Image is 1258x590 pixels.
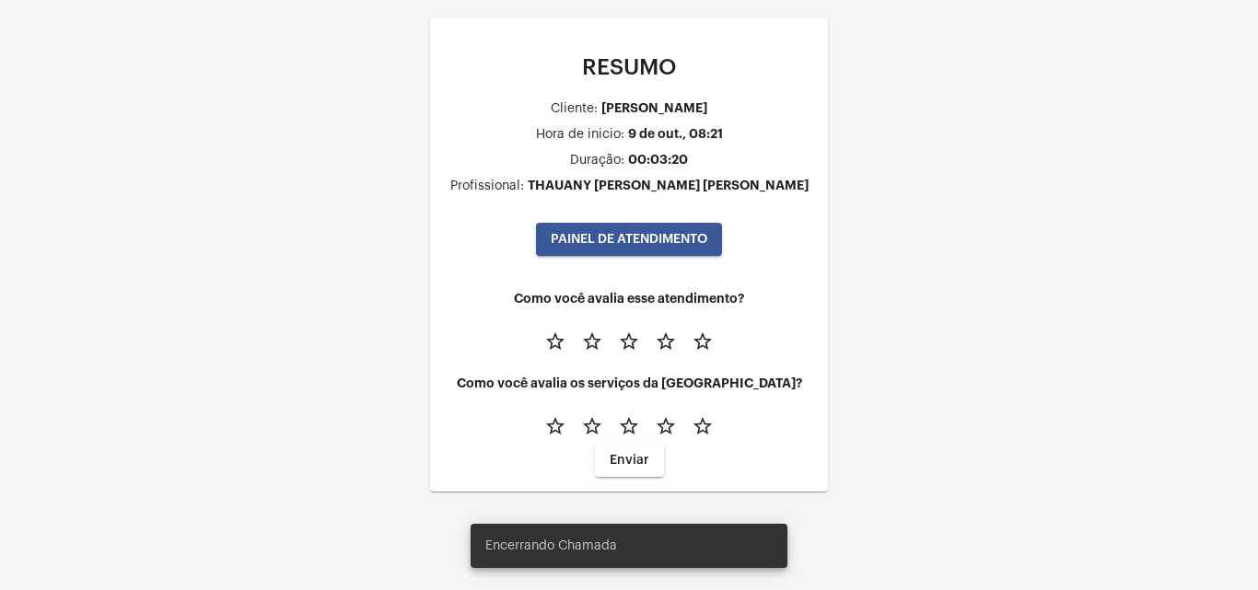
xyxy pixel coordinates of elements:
h4: Como você avalia esse atendimento? [445,292,813,306]
div: 00:03:20 [628,153,688,167]
div: Duração: [570,154,624,168]
div: Hora de inicio: [536,128,624,142]
div: Profissional: [450,179,524,193]
mat-icon: star_border [544,330,566,353]
mat-icon: star_border [692,330,714,353]
div: [PERSON_NAME] [601,101,707,115]
mat-icon: star_border [618,415,640,437]
mat-icon: star_border [618,330,640,353]
button: PAINEL DE ATENDIMENTO [536,223,722,256]
h4: Como você avalia os serviços da [GEOGRAPHIC_DATA]? [445,376,813,390]
div: Cliente: [551,102,598,116]
mat-icon: star_border [581,330,603,353]
p: RESUMO [445,55,813,79]
span: Enviar [610,454,649,467]
mat-icon: star_border [581,415,603,437]
button: Enviar [595,444,664,477]
span: Encerrando Chamada [485,537,617,555]
mat-icon: star_border [692,415,714,437]
div: THAUANY [PERSON_NAME] [PERSON_NAME] [528,179,809,192]
span: PAINEL DE ATENDIMENTO [551,233,707,246]
mat-icon: star_border [655,415,677,437]
div: 9 de out., 08:21 [628,127,723,141]
mat-icon: star_border [655,330,677,353]
mat-icon: star_border [544,415,566,437]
